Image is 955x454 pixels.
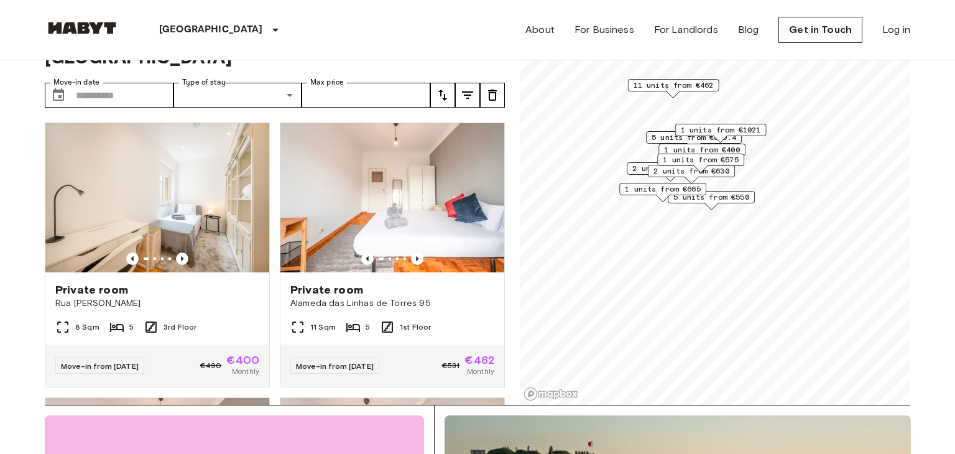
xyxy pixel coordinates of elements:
span: 3rd Floor [164,322,196,333]
span: €400 [226,354,259,366]
span: 5 [129,322,134,333]
img: Marketing picture of unit PT-17-017-001-05 [45,123,269,272]
span: Monthly [467,366,494,377]
span: €462 [464,354,494,366]
button: Previous image [176,252,188,265]
div: Map marker [628,79,719,98]
a: For Landlords [654,22,718,37]
canvas: Map [520,11,910,405]
button: Previous image [361,252,374,265]
span: 11 units from €462 [634,80,714,91]
a: Blog [738,22,759,37]
a: For Business [574,22,634,37]
img: Habyt [45,22,119,34]
button: Previous image [126,252,139,265]
div: Map marker [668,191,755,210]
p: [GEOGRAPHIC_DATA] [159,22,263,37]
span: 5 units from €519.4 [652,132,736,143]
button: Choose date [46,83,71,108]
a: Get in Touch [778,17,862,43]
span: 1 units from €1021 [681,124,761,136]
span: 1st Floor [400,322,431,333]
span: €531 [442,360,460,371]
label: Move-in date [53,77,99,88]
button: tune [455,83,480,108]
span: Alameda das Linhas de Torres 95 [290,297,494,310]
div: Map marker [646,131,742,151]
span: Private room [55,282,128,297]
button: tune [480,83,505,108]
a: About [525,22,555,37]
button: Previous image [411,252,423,265]
span: 11 Sqm [310,322,336,333]
span: Move-in from [DATE] [61,361,139,371]
div: Map marker [627,162,714,182]
div: Map marker [658,144,745,163]
div: Map marker [648,165,735,184]
img: Marketing picture of unit PT-17-005-003-01H [280,123,504,272]
div: Map marker [657,154,744,173]
a: Marketing picture of unit PT-17-017-001-05Previous imagePrevious imagePrivate roomRua [PERSON_NAM... [45,123,270,387]
span: 5 [366,322,370,333]
label: Max price [310,77,344,88]
span: Monthly [232,366,259,377]
a: Marketing picture of unit PT-17-005-003-01HPrevious imagePrevious imagePrivate roomAlameda das Li... [280,123,505,387]
span: Move-in from [DATE] [296,361,374,371]
span: 2 units from €615 [632,163,708,174]
span: Private room [290,282,363,297]
a: Mapbox logo [524,387,578,401]
span: Rua [PERSON_NAME] [55,297,259,310]
span: 5 units from €550 [673,192,749,203]
span: 1 units from €665 [625,183,701,195]
button: tune [430,83,455,108]
span: 1 units from €400 [664,144,740,155]
span: 2 units from €630 [653,165,729,177]
span: 8 Sqm [75,322,99,333]
a: Log in [882,22,910,37]
div: Map marker [619,183,706,202]
span: 1 units from €575 [663,154,739,165]
span: €490 [200,360,222,371]
label: Type of stay [182,77,226,88]
div: Map marker [675,124,767,143]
